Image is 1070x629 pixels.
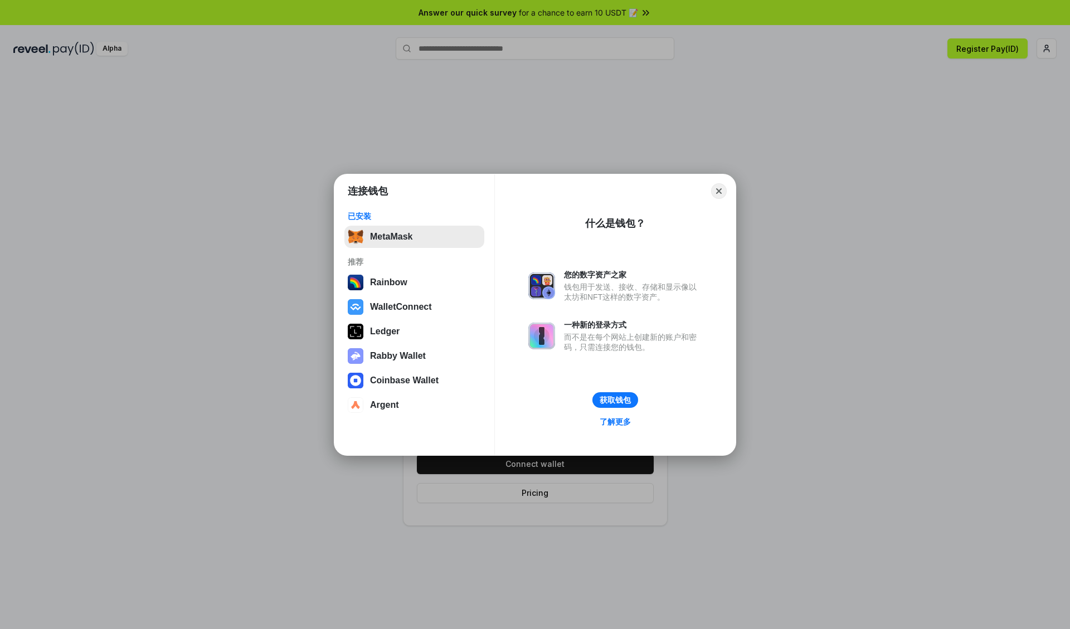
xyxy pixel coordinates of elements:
[528,323,555,349] img: svg+xml,%3Csvg%20xmlns%3D%22http%3A%2F%2Fwww.w3.org%2F2000%2Fsvg%22%20fill%3D%22none%22%20viewBox...
[370,326,400,337] div: Ledger
[348,397,363,413] img: svg+xml,%3Csvg%20width%3D%2228%22%20height%3D%2228%22%20viewBox%3D%220%200%2028%2028%22%20fill%3D...
[564,320,702,330] div: 一种新的登录方式
[370,277,407,287] div: Rainbow
[348,324,363,339] img: svg+xml,%3Csvg%20xmlns%3D%22http%3A%2F%2Fwww.w3.org%2F2000%2Fsvg%22%20width%3D%2228%22%20height%3...
[348,373,363,388] img: svg+xml,%3Csvg%20width%3D%2228%22%20height%3D%2228%22%20viewBox%3D%220%200%2028%2028%22%20fill%3D...
[348,184,388,198] h1: 连接钱包
[370,351,426,361] div: Rabby Wallet
[592,392,638,408] button: 获取钱包
[348,211,481,221] div: 已安装
[564,270,702,280] div: 您的数字资产之家
[600,395,631,405] div: 获取钱包
[344,369,484,392] button: Coinbase Wallet
[344,271,484,294] button: Rainbow
[344,394,484,416] button: Argent
[564,282,702,302] div: 钱包用于发送、接收、存储和显示像以太坊和NFT这样的数字资产。
[711,183,727,199] button: Close
[370,232,412,242] div: MetaMask
[528,272,555,299] img: svg+xml,%3Csvg%20xmlns%3D%22http%3A%2F%2Fwww.w3.org%2F2000%2Fsvg%22%20fill%3D%22none%22%20viewBox...
[370,302,432,312] div: WalletConnect
[348,229,363,245] img: svg+xml,%3Csvg%20fill%3D%22none%22%20height%3D%2233%22%20viewBox%3D%220%200%2035%2033%22%20width%...
[564,332,702,352] div: 而不是在每个网站上创建新的账户和密码，只需连接您的钱包。
[344,345,484,367] button: Rabby Wallet
[348,275,363,290] img: svg+xml,%3Csvg%20width%3D%22120%22%20height%3D%22120%22%20viewBox%3D%220%200%20120%20120%22%20fil...
[585,217,645,230] div: 什么是钱包？
[593,415,638,429] a: 了解更多
[344,296,484,318] button: WalletConnect
[348,257,481,267] div: 推荐
[348,348,363,364] img: svg+xml,%3Csvg%20xmlns%3D%22http%3A%2F%2Fwww.w3.org%2F2000%2Fsvg%22%20fill%3D%22none%22%20viewBox...
[344,320,484,343] button: Ledger
[370,376,439,386] div: Coinbase Wallet
[370,400,399,410] div: Argent
[600,417,631,427] div: 了解更多
[348,299,363,315] img: svg+xml,%3Csvg%20width%3D%2228%22%20height%3D%2228%22%20viewBox%3D%220%200%2028%2028%22%20fill%3D...
[344,226,484,248] button: MetaMask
